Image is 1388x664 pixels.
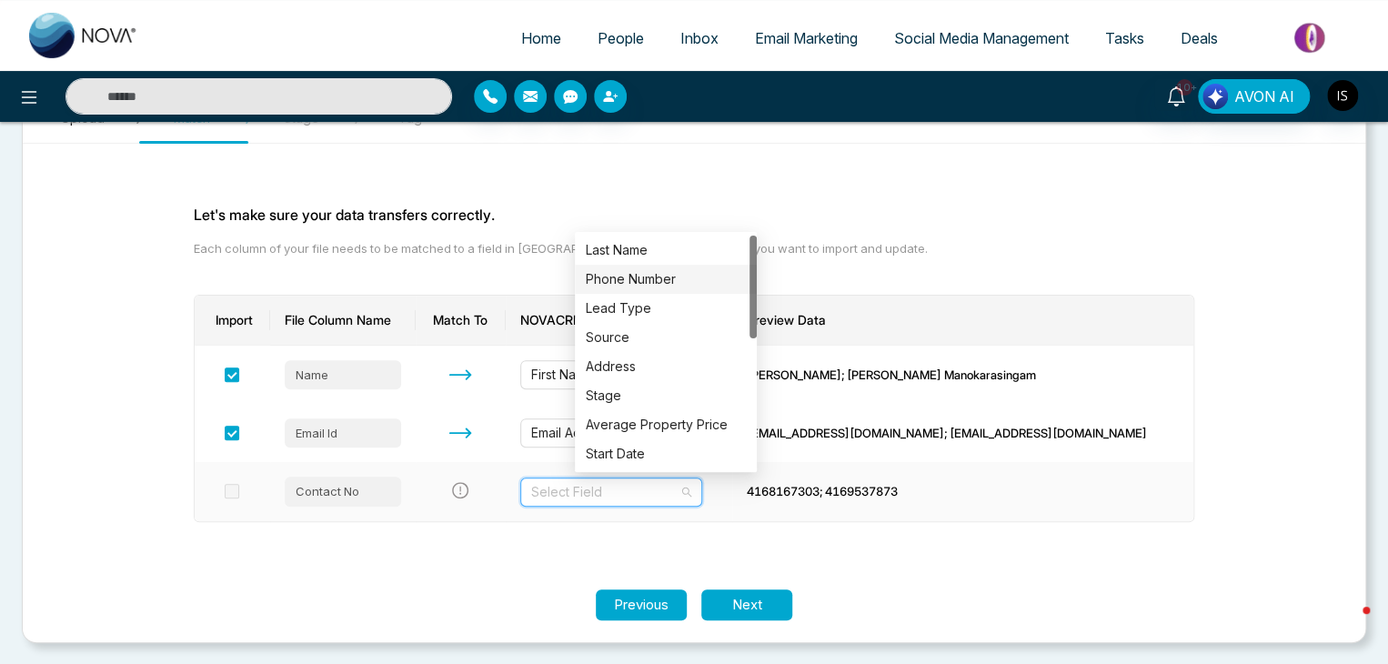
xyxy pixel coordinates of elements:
th: File Column Name [270,296,416,346]
span: Deals [1181,29,1218,47]
div: Source [586,327,746,347]
span: Inbox [680,29,719,47]
div: Address [586,357,746,377]
span: exclamation-circle [452,482,468,498]
div: Source [575,323,757,352]
img: Lead Flow [1202,84,1228,109]
span: Tasks [1105,29,1144,47]
div: Lead Type [575,294,757,323]
a: People [579,21,662,55]
a: 10+ [1154,79,1198,111]
div: Average Property Price [586,415,746,435]
div: [PERSON_NAME]; [PERSON_NAME] Manokarasingam [747,366,1179,384]
span: Email Address [531,419,691,447]
th: NOVACRM's Field Names [506,296,732,346]
div: Last Name [586,240,746,260]
th: Match To [416,296,506,346]
div: Stage [575,381,757,410]
img: User Avatar [1327,80,1358,111]
div: Lead Type [586,298,746,318]
div: 4168167303; 4169537873 [747,482,1179,500]
div: Phone Number [586,269,746,289]
div: Start Date [575,439,757,468]
span: Home [521,29,561,47]
div: Start Date [586,444,746,464]
th: Preview Data [732,296,1193,346]
a: Tasks [1087,21,1162,55]
iframe: Intercom live chat [1326,602,1370,646]
a: Inbox [662,21,737,55]
a: Social Media Management [876,21,1087,55]
span: AVON AI [1234,86,1294,107]
button: Next [701,589,792,621]
div: [EMAIL_ADDRESS][DOMAIN_NAME]; [EMAIL_ADDRESS][DOMAIN_NAME] [747,424,1179,442]
a: Deals [1162,21,1236,55]
a: Email Marketing [737,21,876,55]
span: 10+ [1176,79,1192,96]
span: First Name [531,361,691,388]
div: Stage [586,386,746,406]
span: Email Marketing [755,29,858,47]
div: Phone Number [575,265,757,294]
p: Let's make sure your data transfers correctly. [194,204,1194,226]
th: Import [195,296,270,346]
img: Nova CRM Logo [29,13,138,58]
div: Address [575,352,757,381]
div: Email Id [285,418,401,448]
div: Contact No [285,477,401,506]
button: AVON AI [1198,79,1310,114]
div: Name [285,360,401,389]
span: Social Media Management [894,29,1069,47]
span: People [598,29,644,47]
button: Previous [596,589,687,621]
div: Average Property Price [575,410,757,439]
p: Each column of your file needs to be matched to a field in [GEOGRAPHIC_DATA]. Select the columns ... [194,240,1194,258]
img: Market-place.gif [1245,17,1377,58]
div: Last Name [575,236,757,265]
a: Home [503,21,579,55]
